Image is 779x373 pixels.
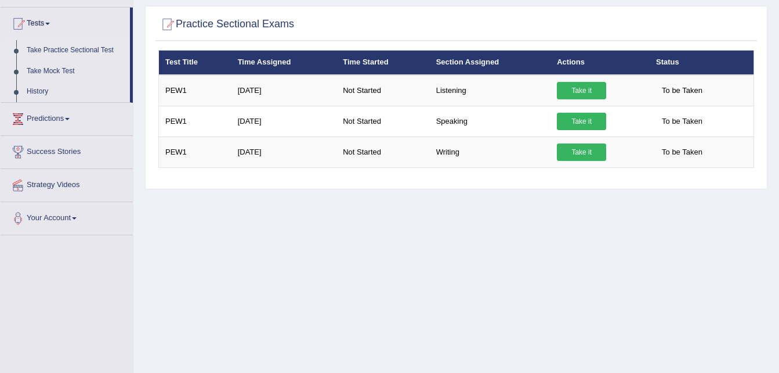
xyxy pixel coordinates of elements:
td: Listening [430,75,551,106]
td: Speaking [430,106,551,137]
td: PEW1 [159,75,231,106]
th: Time Assigned [231,51,337,75]
td: [DATE] [231,75,337,106]
a: Take it [557,82,606,99]
td: Not Started [336,106,429,137]
a: History [21,81,130,102]
td: [DATE] [231,106,337,137]
a: Take Mock Test [21,61,130,82]
td: Not Started [336,137,429,167]
td: PEW1 [159,137,231,167]
a: Take Practice Sectional Test [21,40,130,61]
a: Tests [1,8,130,37]
span: To be Taken [656,113,708,130]
a: Take it [557,113,606,130]
a: Your Account [1,202,133,231]
th: Test Title [159,51,231,75]
span: To be Taken [656,144,708,161]
th: Section Assigned [430,51,551,75]
td: [DATE] [231,137,337,167]
td: PEW1 [159,106,231,137]
th: Actions [550,51,650,75]
a: Take it [557,144,606,161]
h2: Practice Sectional Exams [158,16,294,33]
a: Success Stories [1,136,133,165]
th: Time Started [336,51,429,75]
a: Predictions [1,103,133,132]
span: To be Taken [656,82,708,99]
a: Strategy Videos [1,169,133,198]
th: Status [650,51,753,75]
td: Writing [430,137,551,167]
td: Not Started [336,75,429,106]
